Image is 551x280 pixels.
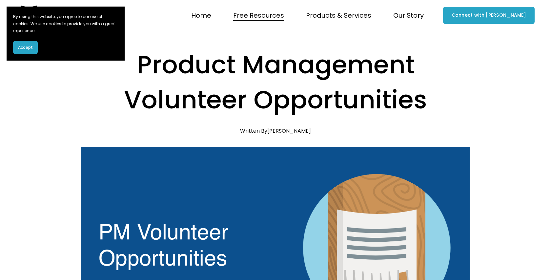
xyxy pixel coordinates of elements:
span: Accept [18,45,33,50]
span: Products & Services [306,9,371,21]
p: By using this website, you agree to our use of cookies. We use cookies to provide you with a grea... [13,13,118,34]
button: Accept [13,41,38,54]
div: Written By [240,128,311,134]
a: Home [191,9,211,22]
a: folder dropdown [306,9,371,22]
a: Connect with [PERSON_NAME] [443,7,535,24]
img: Product Teacher [16,6,96,25]
a: folder dropdown [393,9,424,22]
a: folder dropdown [233,9,284,22]
span: Free Resources [233,9,284,21]
span: Our Story [393,9,424,21]
section: Cookie banner [7,7,125,61]
a: [PERSON_NAME] [267,127,311,135]
h1: Product Management Volunteer Opportunities [81,47,470,117]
